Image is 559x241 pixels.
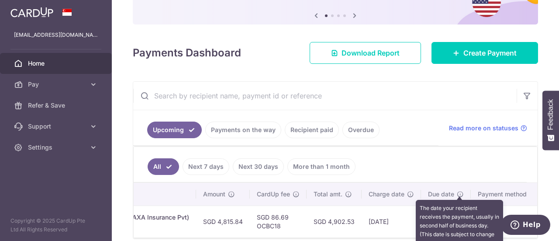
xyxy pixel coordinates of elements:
span: Settings [28,143,86,152]
td: [DATE] [362,206,421,238]
span: Download Report [342,48,400,58]
a: More than 1 month [287,158,355,175]
a: Recipient paid [285,122,339,138]
p: [EMAIL_ADDRESS][DOMAIN_NAME] [14,31,98,39]
img: CardUp [10,7,53,17]
span: Total amt. [314,190,342,199]
span: Feedback [547,99,555,130]
span: Read more on statuses [449,124,518,133]
h4: Payments Dashboard [133,45,241,61]
span: Amount [203,190,225,199]
span: Support [28,122,86,131]
td: SGD 4,902.53 [307,206,362,238]
iframe: Opens a widget where you can find more information [502,215,550,237]
a: Upcoming [147,122,202,138]
button: Feedback - Show survey [542,91,559,150]
span: CardUp fee [257,190,290,199]
span: Charge date [369,190,404,199]
td: SGD 4,815.84 [196,206,250,238]
span: Due date [428,190,454,199]
span: Home [28,59,86,68]
span: Create Payment [463,48,517,58]
a: Create Payment [431,42,538,64]
a: All [148,158,179,175]
td: SGD 86.69 OCBC18 [250,206,307,238]
a: Overdue [342,122,380,138]
a: Payments on the way [205,122,281,138]
span: Pay [28,80,86,89]
a: Download Report [310,42,421,64]
span: Refer & Save [28,101,86,110]
a: Next 30 days [233,158,284,175]
input: Search by recipient name, payment id or reference [133,82,517,110]
a: Read more on statuses [449,124,527,133]
th: Payment method [471,183,537,206]
a: Next 7 days [183,158,229,175]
